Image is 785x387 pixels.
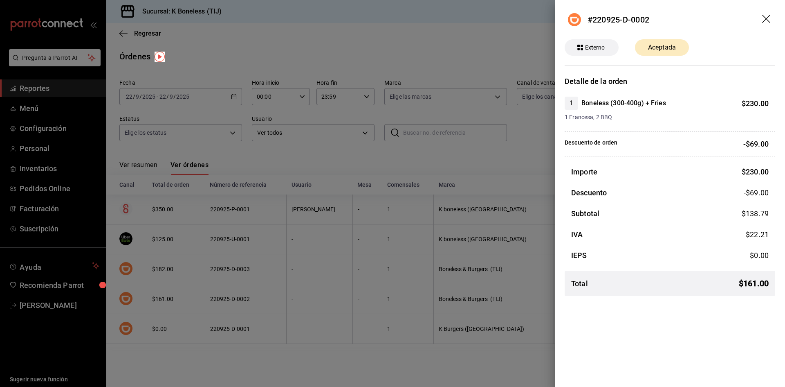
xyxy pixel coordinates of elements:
[643,43,681,52] span: Aceptada
[746,230,769,239] span: $ 22.21
[742,209,769,218] span: $ 138.79
[739,277,769,290] span: $ 161.00
[565,113,769,122] span: 1 Francesa, 2 BBQ
[571,208,599,219] h3: Subtotal
[742,99,769,108] span: $ 230.00
[750,251,769,260] span: $ 0.00
[571,166,597,177] h3: Importe
[571,229,583,240] h3: IVA
[742,167,769,176] span: $ 230.00
[744,187,769,198] span: -$69.00
[155,52,165,62] img: Tooltip marker
[588,14,649,26] div: #220925-D-0002
[571,278,588,289] h3: Total
[565,138,617,149] p: Descuento de orden
[571,250,587,261] h3: IEPS
[565,98,578,108] span: 1
[581,98,666,108] h4: Boneless (300-400g) + Fries
[762,15,772,25] button: drag
[743,138,769,149] p: -$69.00
[571,187,607,198] h3: Descuento
[582,43,608,52] span: Externo
[565,76,775,87] h3: Detalle de la orden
